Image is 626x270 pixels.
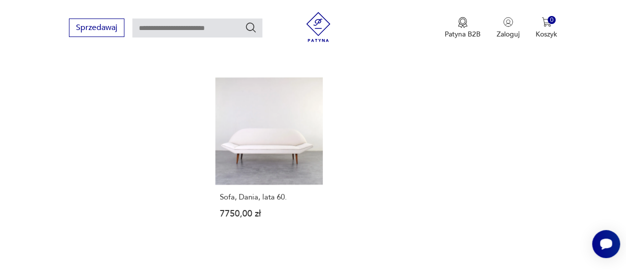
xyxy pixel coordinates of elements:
[536,29,557,39] p: Koszyk
[445,29,481,39] p: Patyna B2B
[542,17,552,27] img: Ikona koszyka
[503,17,513,27] img: Ikonka użytkownika
[548,16,556,24] div: 0
[445,17,481,39] button: Patyna B2B
[220,193,318,201] h3: Sofa, Dania, lata 60.
[536,17,557,39] button: 0Koszyk
[592,230,620,258] iframe: Smartsupp widget button
[245,21,257,33] button: Szukaj
[69,25,124,32] a: Sprzedawaj
[497,29,520,39] p: Zaloguj
[220,209,318,218] p: 7750,00 zł
[497,17,520,39] button: Zaloguj
[458,17,468,28] img: Ikona medalu
[303,12,333,42] img: Patyna - sklep z meblami i dekoracjami vintage
[445,17,481,39] a: Ikona medaluPatyna B2B
[215,77,323,237] a: Sofa, Dania, lata 60.Sofa, Dania, lata 60.7750,00 zł
[69,18,124,37] button: Sprzedawaj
